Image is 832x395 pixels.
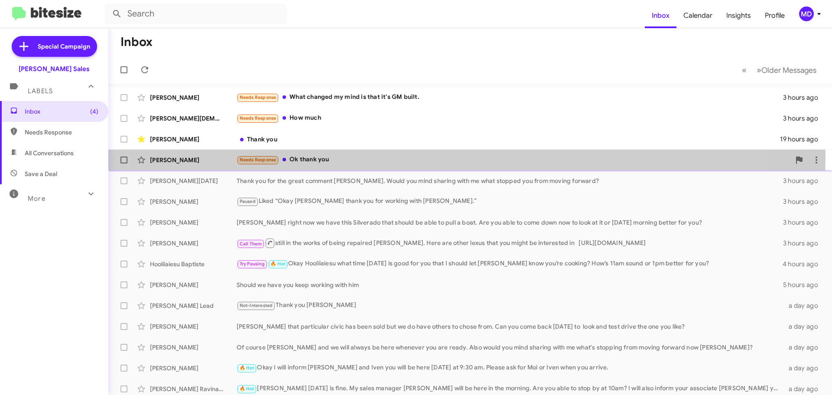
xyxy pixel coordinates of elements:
[737,61,822,79] nav: Page navigation example
[237,92,783,102] div: What changed my mind is that it's GM built.
[237,135,780,144] div: Thank you
[237,300,783,310] div: Thank you [PERSON_NAME]
[240,365,254,371] span: 🔥 Hot
[25,107,98,116] span: Inbox
[150,156,237,164] div: [PERSON_NAME]
[150,301,237,310] div: [PERSON_NAME] Lead
[150,176,237,185] div: [PERSON_NAME][DATE]
[792,7,822,21] button: MD
[719,3,758,28] a: Insights
[237,343,783,352] div: Of course [PERSON_NAME] and we will always be here whenever you are ready. Also would you mind sh...
[25,170,57,178] span: Save a Deal
[237,281,783,289] div: Should we have you keep working with him
[28,195,45,202] span: More
[758,3,792,28] a: Profile
[150,93,237,102] div: [PERSON_NAME]
[240,199,256,204] span: Paused
[240,157,276,163] span: Needs Response
[240,303,273,308] span: Not-Interested
[780,135,825,144] div: 19 hours ago
[237,176,783,185] div: Thank you for the great comment [PERSON_NAME]. Would you mind sharing with me what stopped you fr...
[240,95,276,100] span: Needs Response
[742,65,747,75] span: «
[751,61,822,79] button: Next
[25,128,98,137] span: Needs Response
[237,218,783,227] div: [PERSON_NAME] right now we have this Silverado that should be able to pull a boat. Are you able t...
[783,281,825,289] div: 5 hours ago
[237,196,783,206] div: Liked “Okay [PERSON_NAME] thank you for working with [PERSON_NAME].”
[761,65,816,75] span: Older Messages
[150,197,237,206] div: [PERSON_NAME]
[150,281,237,289] div: [PERSON_NAME]
[240,386,254,392] span: 🔥 Hot
[783,93,825,102] div: 3 hours ago
[38,42,90,51] span: Special Campaign
[783,364,825,372] div: a day ago
[25,149,74,157] span: All Conversations
[737,61,752,79] button: Previous
[28,87,53,95] span: Labels
[150,260,237,268] div: Hooliiaiesu Baptiste
[90,107,98,116] span: (4)
[240,115,276,121] span: Needs Response
[240,241,262,247] span: Call Them
[12,36,97,57] a: Special Campaign
[150,218,237,227] div: [PERSON_NAME]
[783,197,825,206] div: 3 hours ago
[645,3,676,28] a: Inbox
[237,384,783,394] div: [PERSON_NAME] [DATE] is fine. My sales manager [PERSON_NAME] will be here in the morning. Are you...
[237,259,783,269] div: Okay Hooliiaiesu what time [DATE] is good for you that I should let [PERSON_NAME] know you’re coo...
[676,3,719,28] a: Calendar
[237,238,783,248] div: still in the works of being repaired [PERSON_NAME]. Here are other lexus that you might be intere...
[19,65,90,73] div: [PERSON_NAME] Sales
[783,239,825,248] div: 3 hours ago
[270,261,285,267] span: 🔥 Hot
[237,113,783,123] div: How much
[783,385,825,393] div: a day ago
[783,301,825,310] div: a day ago
[150,135,237,144] div: [PERSON_NAME]
[783,260,825,268] div: 4 hours ago
[150,343,237,352] div: [PERSON_NAME]
[120,35,153,49] h1: Inbox
[150,114,237,123] div: [PERSON_NAME][DEMOGRAPHIC_DATA]
[150,239,237,248] div: [PERSON_NAME]
[783,322,825,331] div: a day ago
[237,155,790,165] div: Ok thank you
[237,322,783,331] div: [PERSON_NAME] that particular civic has been sold but we do have others to chose from. Can you co...
[150,364,237,372] div: [PERSON_NAME]
[150,385,237,393] div: [PERSON_NAME] Ravinadranatha
[105,3,287,24] input: Search
[783,176,825,185] div: 3 hours ago
[237,363,783,373] div: Okay I will inform [PERSON_NAME] and Iven you will be here [DATE] at 9:30 am. Please ask for Moi ...
[150,322,237,331] div: [PERSON_NAME]
[783,343,825,352] div: a day ago
[799,7,814,21] div: MD
[240,261,265,267] span: Try Pausing
[783,114,825,123] div: 3 hours ago
[757,65,761,75] span: »
[783,218,825,227] div: 3 hours ago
